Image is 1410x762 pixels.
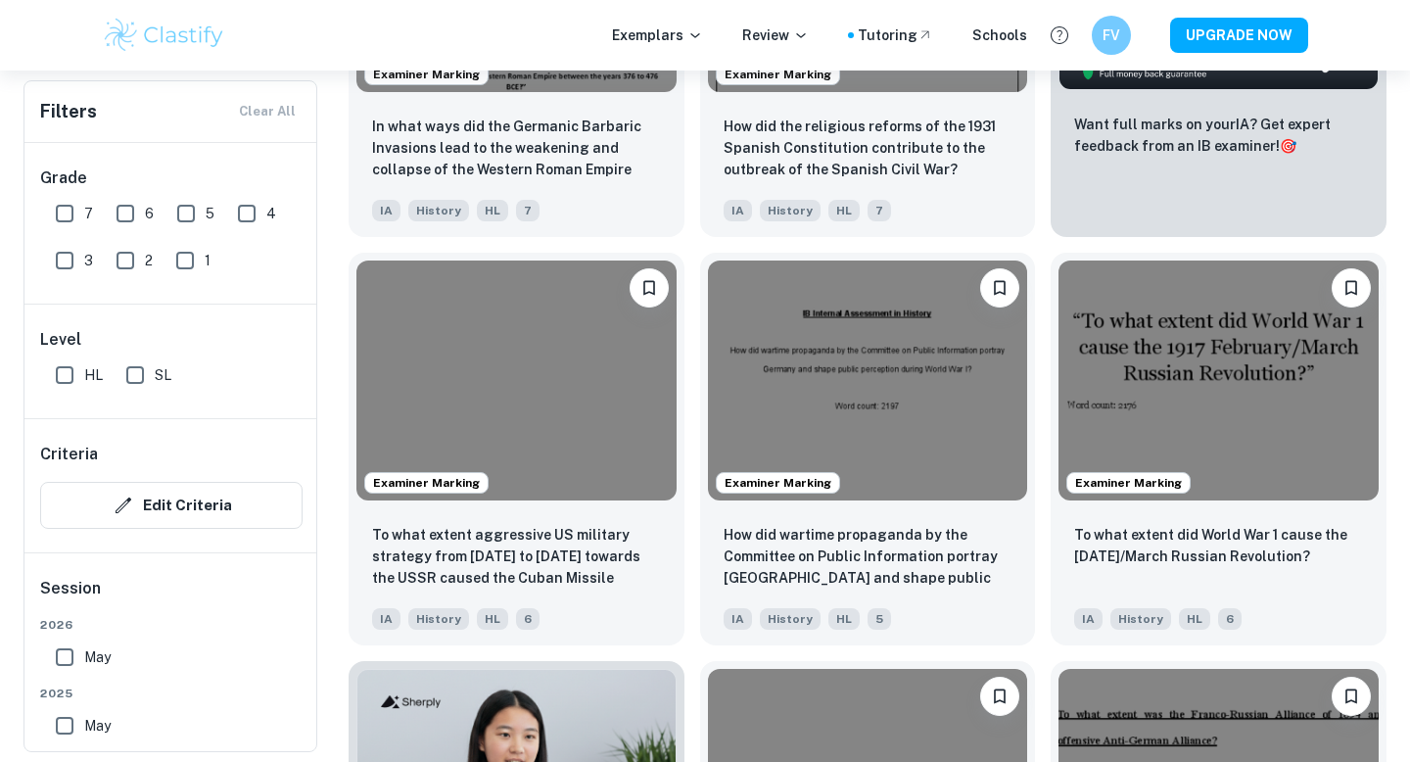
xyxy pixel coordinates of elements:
a: Examiner MarkingBookmarkHow did wartime propaganda by the Committee on Public Information portray... [700,253,1036,645]
span: HL [84,364,103,386]
p: Exemplars [612,24,703,46]
button: Bookmark [630,268,669,308]
span: IA [724,608,752,630]
span: HL [477,200,508,221]
span: May [84,646,111,668]
p: Review [742,24,809,46]
span: 7 [868,200,891,221]
span: 7 [84,203,93,224]
p: To what extent aggressive US military strategy from 1953 to 1962 towards the USSR caused the Cuba... [372,524,661,591]
span: 6 [516,608,540,630]
span: 2025 [40,685,303,702]
button: Edit Criteria [40,482,303,529]
a: Examiner MarkingBookmarkTo what extent aggressive US military strategy from 1953 to 1962 towards ... [349,253,684,645]
p: In what ways did the Germanic Barbaric Invasions lead to the weakening and collapse of the Wester... [372,116,661,182]
span: 2 [145,250,153,271]
span: IA [1074,608,1103,630]
span: History [1110,608,1171,630]
span: History [408,608,469,630]
span: Examiner Marking [1067,474,1190,492]
span: History [408,200,469,221]
h6: Filters [40,98,97,125]
button: UPGRADE NOW [1170,18,1308,53]
a: Schools [972,24,1027,46]
span: IA [372,608,400,630]
span: 6 [145,203,154,224]
span: IA [372,200,400,221]
span: HL [1179,608,1210,630]
h6: Grade [40,167,303,190]
h6: FV [1101,24,1123,46]
span: HL [828,608,860,630]
span: History [760,608,821,630]
img: History IA example thumbnail: To what extent aggressive US military st [356,261,677,500]
button: Bookmark [980,268,1019,308]
span: 6 [1218,608,1242,630]
img: History IA example thumbnail: How did wartime propaganda by the Commit [708,261,1028,500]
p: How did the religious reforms of the 1931 Spanish Constitution contribute to the outbreak of the ... [724,116,1012,180]
span: 3 [84,250,93,271]
span: Examiner Marking [717,474,839,492]
button: Bookmark [1332,677,1371,716]
p: To what extent did World War 1 cause the 1917 February/March Russian Revolution? [1074,524,1363,567]
span: 5 [868,608,891,630]
p: Want full marks on your IA ? Get expert feedback from an IB examiner! [1074,114,1363,157]
span: HL [828,200,860,221]
span: May [84,715,111,737]
span: History [760,200,821,221]
a: Examiner MarkingBookmarkTo what extent did World War 1 cause the 1917 February/March Russian Revo... [1051,253,1386,645]
h6: Session [40,577,303,616]
img: History IA example thumbnail: To what extent did World War 1 cause the [1058,261,1379,500]
span: 1 [205,250,211,271]
button: Bookmark [1332,268,1371,308]
span: HL [477,608,508,630]
button: Help and Feedback [1043,19,1076,52]
span: 7 [516,200,540,221]
span: Examiner Marking [717,66,839,83]
span: 5 [206,203,214,224]
span: IA [724,200,752,221]
img: Clastify logo [102,16,226,55]
span: 4 [266,203,276,224]
span: SL [155,364,171,386]
span: Examiner Marking [365,474,488,492]
h6: Criteria [40,443,98,466]
span: 2026 [40,616,303,634]
span: 🎯 [1280,138,1296,154]
p: How did wartime propaganda by the Committee on Public Information portray Germany and shape publi... [724,524,1012,591]
button: Bookmark [980,677,1019,716]
span: Examiner Marking [365,66,488,83]
a: Tutoring [858,24,933,46]
h6: Level [40,328,303,352]
button: FV [1092,16,1131,55]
